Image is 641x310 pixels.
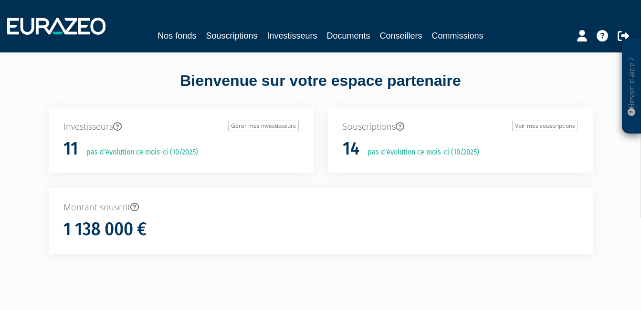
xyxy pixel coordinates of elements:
a: Nos fonds [158,29,196,42]
a: Conseillers [380,29,422,42]
p: pas d'évolution ce mois-ci (10/2025) [361,147,479,158]
h1: 1 138 000 € [63,219,147,239]
a: Voir mes souscriptions [512,121,578,131]
div: Bienvenue sur votre espace partenaire [42,70,600,107]
p: Besoin d'aide ? [626,43,637,129]
p: Souscriptions [343,121,578,133]
a: Investisseurs [267,29,317,42]
p: Investisseurs [63,121,299,133]
p: Montant souscrit [63,201,578,214]
a: Gérer mes investisseurs [228,121,299,131]
a: Commissions [432,29,483,42]
h1: 14 [343,139,359,159]
a: Souscriptions [206,29,257,42]
a: Documents [327,29,370,42]
img: 1732889491-logotype_eurazeo_blanc_rvb.png [7,18,105,35]
p: pas d'évolution ce mois-ci (10/2025) [80,147,198,158]
h1: 11 [63,139,78,159]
